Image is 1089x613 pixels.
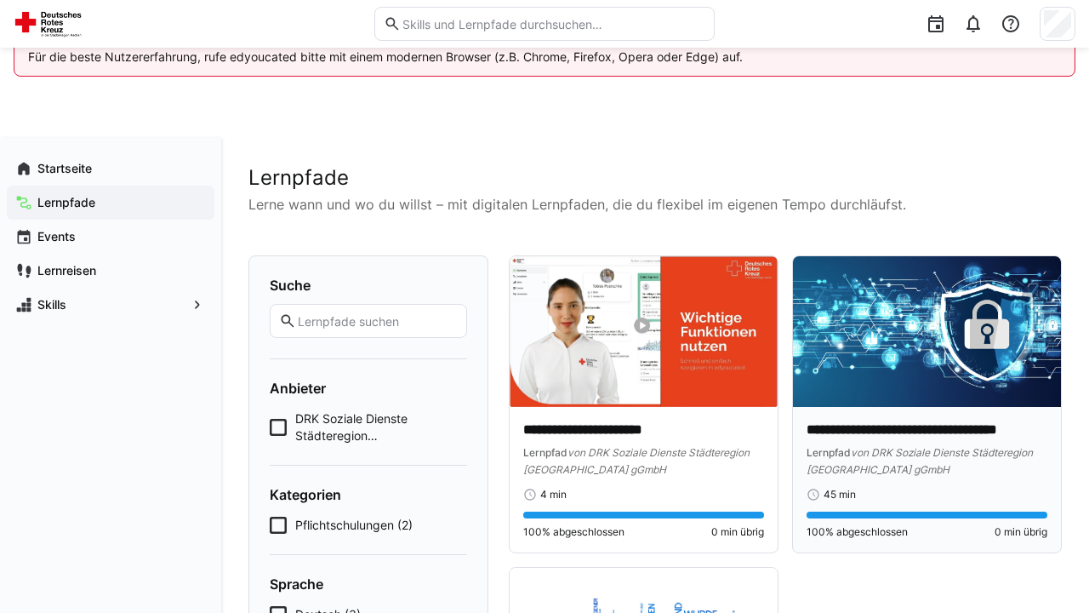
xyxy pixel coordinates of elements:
input: Skills und Lernpfade durchsuchen… [401,16,705,32]
h4: Anbieter [270,380,467,397]
span: DRK Soziale Dienste Städteregion [GEOGRAPHIC_DATA] gGmbH (3) [295,410,467,444]
span: von DRK Soziale Dienste Städteregion [GEOGRAPHIC_DATA] gGmbH [523,446,750,476]
p: Lerne wann und wo du willst – mit digitalen Lernpfaden, die du flexibel im eigenen Tempo durchläu... [248,194,1062,215]
span: 45 min [824,488,856,501]
span: Pflichtschulungen (2) [295,517,413,534]
span: 100% abgeschlossen [523,525,624,539]
img: image [793,256,1061,407]
span: 100% abgeschlossen [807,525,908,539]
input: Lernpfade suchen [296,313,458,329]
h2: Lernpfade [248,165,1062,191]
h4: Sprache [270,576,467,593]
p: Für die beste Nutzererfahrung, rufe edyoucated bitte mit einem modernen Browser (z.B. Chrome, Fir... [28,49,1061,66]
h4: Kategorien [270,486,467,503]
h4: Suche [270,277,467,294]
span: von DRK Soziale Dienste Städteregion [GEOGRAPHIC_DATA] gGmbH [807,446,1033,476]
span: 4 min [540,488,567,501]
span: 0 min übrig [995,525,1047,539]
img: image [510,256,778,407]
span: Lernpfad [523,446,567,459]
span: 0 min übrig [711,525,764,539]
span: Lernpfad [807,446,851,459]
